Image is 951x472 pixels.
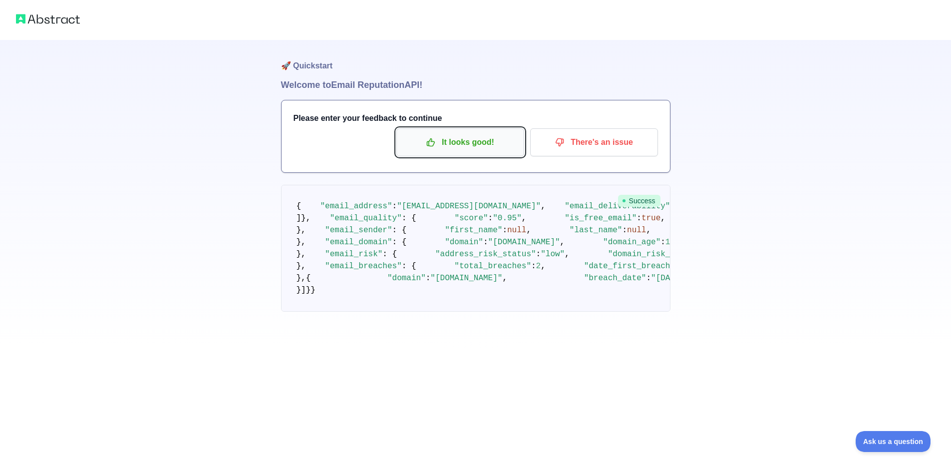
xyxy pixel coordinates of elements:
span: , [646,226,651,235]
span: "[EMAIL_ADDRESS][DOMAIN_NAME]" [397,202,541,211]
span: null [507,226,526,235]
span: "email_risk" [325,250,382,259]
span: , [560,238,565,247]
span: : [636,214,641,223]
span: , [565,250,570,259]
span: 2 [536,262,541,271]
span: "[DOMAIN_NAME]" [430,274,502,283]
span: "total_breaches" [454,262,531,271]
p: There's an issue [538,134,650,151]
span: "email_breaches" [325,262,402,271]
span: , [541,202,546,211]
span: "low" [541,250,565,259]
span: "domain" [445,238,483,247]
span: null [627,226,646,235]
span: "[DOMAIN_NAME]" [488,238,560,247]
span: : { [382,250,397,259]
span: "address_risk_status" [435,250,536,259]
span: "email_quality" [330,214,402,223]
span: "0.95" [493,214,522,223]
h1: 🚀 Quickstart [281,40,670,78]
span: : { [402,214,416,223]
span: : { [402,262,416,271]
span: : [488,214,493,223]
span: true [641,214,660,223]
span: Success [618,195,660,207]
h3: Please enter your feedback to continue [294,112,658,124]
span: "first_name" [445,226,502,235]
span: "date_first_breached" [584,262,685,271]
span: "domain_age" [603,238,660,247]
span: "last_name" [570,226,623,235]
button: It looks good! [396,128,524,156]
span: "is_free_email" [565,214,636,223]
span: : [622,226,627,235]
iframe: Toggle Customer Support [856,431,931,452]
span: "[DATE]" [651,274,689,283]
span: : [483,238,488,247]
span: "score" [454,214,488,223]
span: 10974 [665,238,689,247]
span: "email_domain" [325,238,392,247]
span: : [502,226,507,235]
span: "email_address" [320,202,392,211]
span: "breach_date" [584,274,646,283]
span: : [392,202,397,211]
span: , [522,214,527,223]
span: : [531,262,536,271]
span: , [660,214,665,223]
span: { [297,202,302,211]
span: : [660,238,665,247]
span: : [536,250,541,259]
span: "email_sender" [325,226,392,235]
span: , [541,262,546,271]
span: : [646,274,651,283]
p: It looks good! [404,134,517,151]
span: , [502,274,507,283]
span: "domain_risk_status" [608,250,704,259]
span: "email_deliverability" [565,202,670,211]
span: : { [392,226,407,235]
span: , [526,226,531,235]
span: : { [392,238,407,247]
button: There's an issue [530,128,658,156]
h1: Welcome to Email Reputation API! [281,78,670,92]
span: : [426,274,431,283]
img: Abstract logo [16,12,80,26]
span: "domain" [387,274,426,283]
